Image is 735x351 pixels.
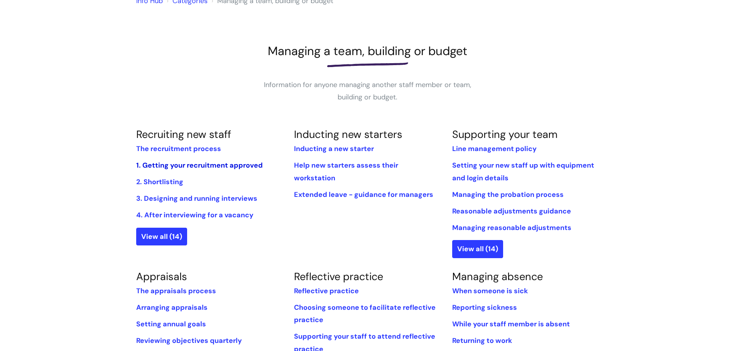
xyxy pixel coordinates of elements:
a: Arranging appraisals [136,303,208,312]
a: Reviewing objectives quarterly [136,336,242,345]
a: Reflective practice [294,270,383,283]
a: Inducting a new starter [294,144,374,153]
a: 4. After interviewing for a vacancy [136,210,253,220]
a: View all (14) [452,240,503,258]
a: Extended leave - guidance for managers [294,190,433,199]
a: Managing absence [452,270,543,283]
a: Returning to work [452,336,512,345]
a: The appraisals process [136,286,216,296]
a: Inducting new starters [294,128,402,141]
a: 2. Shortlisting [136,177,183,186]
a: Setting annual goals [136,319,206,329]
a: 3. Designing and running interviews [136,194,257,203]
a: View all (14) [136,228,187,245]
a: 1. Getting your recruitment approved [136,161,263,170]
a: Setting your new staff up with equipment and login details [452,161,594,182]
p: Information for anyone managing another staff member or team, building or budget. [252,79,483,104]
a: Supporting your team [452,128,558,141]
a: Reasonable adjustments guidance [452,207,571,216]
a: Reporting sickness [452,303,517,312]
h1: Managing a team, building or budget [136,44,599,58]
a: Help new starters assess their workstation [294,161,398,182]
a: Reflective practice [294,286,359,296]
a: Managing reasonable adjustments [452,223,571,232]
a: Appraisals [136,270,187,283]
a: Line management policy [452,144,537,153]
a: Managing the probation process [452,190,564,199]
a: The recruitment process [136,144,221,153]
a: Recruiting new staff [136,128,231,141]
a: Choosing someone to facilitate reflective practice [294,303,436,324]
a: While‌ ‌your‌ ‌staff‌ ‌member‌ ‌is‌ ‌absent‌ [452,319,570,329]
a: When someone is sick [452,286,528,296]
